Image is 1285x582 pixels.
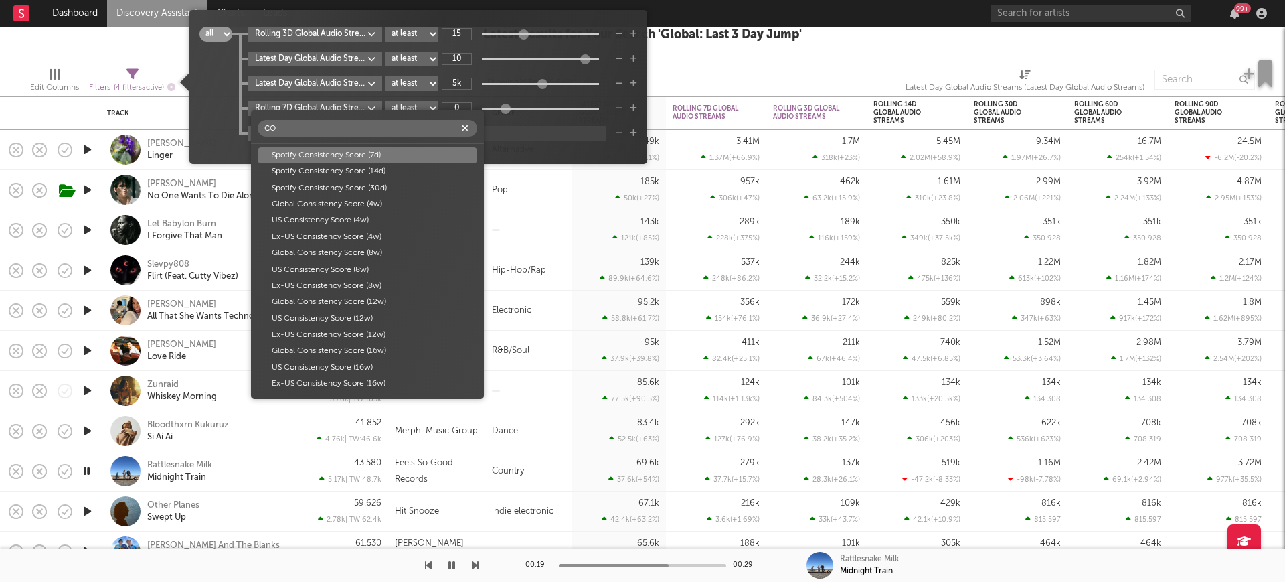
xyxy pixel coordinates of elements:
div: Global Consistency Score (16w) [258,343,477,359]
div: US Consistency Score (4w) [258,212,477,228]
div: Ex-US Consistency Score (8w) [258,278,477,294]
div: Ex-US Consistency Score (16w) [258,376,477,392]
div: Ex-US Consistency Score (12w) [258,327,477,343]
div: US Consistency Score (12w) [258,311,477,327]
div: Spotify Consistency Score (14d) [258,163,477,179]
div: Global Consistency Score (8w) [258,245,477,261]
div: US Consistency Score (16w) [258,360,477,376]
div: Global Consistency Score (4w) [258,196,477,212]
input: Search... [258,120,477,137]
div: Ex-US Consistency Score (4w) [258,229,477,245]
div: US Consistency Score (8w) [258,262,477,278]
div: Global Consistency Score (12w) [258,294,477,310]
div: Spotify Consistency Score (7d) [258,147,477,163]
div: Spotify Consistency Score (30d) [258,180,477,196]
